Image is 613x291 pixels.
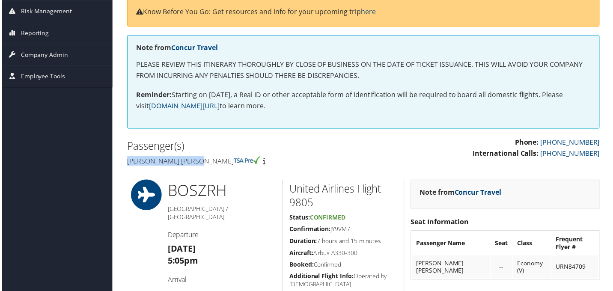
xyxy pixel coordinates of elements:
[289,214,310,223] strong: Status:
[413,233,491,256] th: Passenger Name
[19,66,64,87] span: Employee Tools
[411,218,470,228] strong: Seat Information
[289,226,331,234] strong: Confirmation:
[289,238,398,246] h5: 7 hours and 15 minutes
[289,261,398,270] h5: Confirmed
[420,188,503,198] strong: Note from
[289,273,398,290] h5: Operated by [DEMOGRAPHIC_DATA]
[310,214,346,223] span: Confirmed
[19,0,71,22] span: Risk Management
[553,233,600,256] th: Frequent Flyer #
[497,264,509,272] div: --
[167,256,198,267] strong: 5:05pm
[361,7,376,16] a: here
[289,226,398,235] h5: JY9VM7
[515,257,553,280] td: Economy (V)
[19,22,48,44] span: Reporting
[289,250,398,258] h5: Airbus A330-300
[515,233,553,256] th: Class
[542,149,601,159] a: [PHONE_NUMBER]
[289,250,313,258] strong: Aircraft:
[289,182,398,211] h2: United Airlines Flight 9805
[167,276,276,286] h4: Arrival
[135,6,592,18] p: Know Before You Go: Get resources and info for your upcoming trip
[474,149,540,159] strong: International Calls:
[19,44,67,65] span: Company Admin
[289,238,317,246] strong: Duration:
[492,233,514,256] th: Seat
[167,231,276,241] h4: Departure
[542,138,601,148] a: [PHONE_NUMBER]
[135,59,592,81] p: PLEASE REVIEW THIS ITINERARY THOROUGHLY BY CLOSE OF BUSINESS ON THE DATE OF TICKET ISSUANCE. THIS...
[126,157,357,166] h4: [PERSON_NAME] [PERSON_NAME]
[167,244,195,255] strong: [DATE]
[233,157,261,165] img: tsa-precheck.png
[553,257,600,280] td: URN84709
[289,273,354,282] strong: Additional Flight Info:
[126,140,357,154] h2: Passenger(s)
[167,181,276,202] h1: BOS ZRH
[413,257,491,280] td: [PERSON_NAME] [PERSON_NAME]
[135,90,171,100] strong: Reminder:
[135,43,217,52] strong: Note from
[170,43,217,52] a: Concur Travel
[167,206,276,223] h5: [GEOGRAPHIC_DATA] / [GEOGRAPHIC_DATA]
[455,188,503,198] a: Concur Travel
[135,90,592,112] p: Starting on [DATE], a Real ID or other acceptable form of identification will be required to boar...
[289,261,314,270] strong: Booked:
[516,138,540,148] strong: Phone:
[148,101,219,111] a: [DOMAIN_NAME][URL]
